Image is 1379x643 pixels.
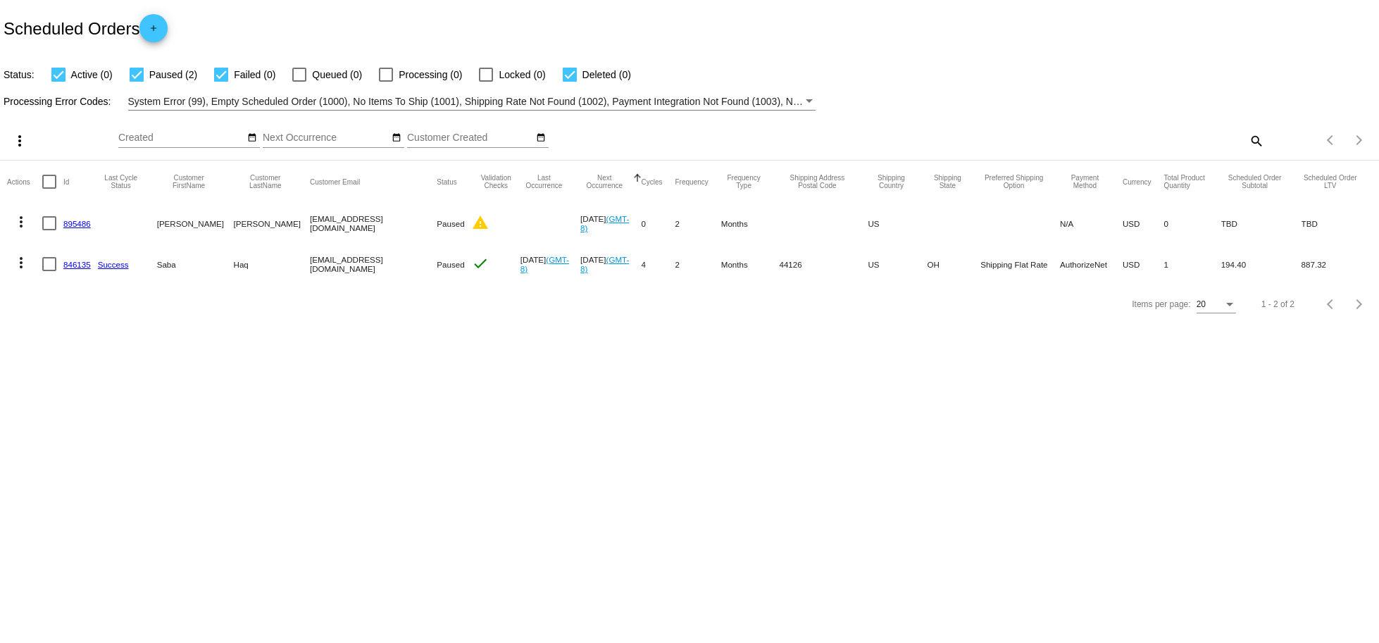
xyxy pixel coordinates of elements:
[1345,126,1373,154] button: Next page
[721,244,780,285] mat-cell: Months
[472,161,520,203] mat-header-cell: Validation Checks
[675,203,721,244] mat-cell: 2
[1197,299,1206,309] span: 20
[1221,244,1302,285] mat-cell: 194.40
[520,255,569,273] a: (GMT-8)
[310,177,360,186] button: Change sorting for CustomerEmail
[1302,174,1359,189] button: Change sorting for LifetimeValue
[437,219,464,228] span: Paused
[980,174,1047,189] button: Change sorting for PreferredShippingOption
[263,132,389,144] input: Next Occurrence
[520,244,580,285] mat-cell: [DATE]
[392,132,401,144] mat-icon: date_range
[1123,203,1164,244] mat-cell: USD
[157,244,234,285] mat-cell: Saba
[779,244,868,285] mat-cell: 44126
[928,244,981,285] mat-cell: OH
[1163,203,1221,244] mat-cell: 0
[580,255,629,273] a: (GMT-8)
[675,244,721,285] mat-cell: 2
[1302,244,1372,285] mat-cell: 887.32
[1221,174,1289,189] button: Change sorting for Subtotal
[642,244,675,285] mat-cell: 4
[13,213,30,230] mat-icon: more_vert
[1123,244,1164,285] mat-cell: USD
[7,161,42,203] mat-header-cell: Actions
[11,132,28,149] mat-icon: more_vert
[234,66,275,83] span: Failed (0)
[407,132,534,144] input: Customer Created
[1317,126,1345,154] button: Previous page
[1197,300,1236,310] mat-select: Items per page:
[1123,177,1152,186] button: Change sorting for CurrencyIso
[1060,203,1123,244] mat-cell: N/A
[4,96,111,107] span: Processing Error Codes:
[1247,130,1264,151] mat-icon: search
[1163,161,1221,203] mat-header-cell: Total Product Quantity
[721,174,767,189] button: Change sorting for FrequencyType
[310,244,437,285] mat-cell: [EMAIL_ADDRESS][DOMAIN_NAME]
[399,66,462,83] span: Processing (0)
[1163,244,1221,285] mat-cell: 1
[868,244,927,285] mat-cell: US
[868,203,927,244] mat-cell: US
[128,93,816,111] mat-select: Filter by Processing Error Codes
[1345,290,1373,318] button: Next page
[63,219,91,228] a: 895486
[580,214,629,232] a: (GMT-8)
[580,244,641,285] mat-cell: [DATE]
[980,244,1060,285] mat-cell: Shipping Flat Rate
[868,174,914,189] button: Change sorting for ShippingCountry
[1221,203,1302,244] mat-cell: TBD
[779,174,855,189] button: Change sorting for ShippingPostcode
[1261,299,1294,309] div: 1 - 2 of 2
[1302,203,1372,244] mat-cell: TBD
[13,254,30,271] mat-icon: more_vert
[247,132,257,144] mat-icon: date_range
[149,66,197,83] span: Paused (2)
[234,244,310,285] mat-cell: Haq
[310,203,437,244] mat-cell: [EMAIL_ADDRESS][DOMAIN_NAME]
[472,255,489,272] mat-icon: check
[4,14,168,42] h2: Scheduled Orders
[580,174,628,189] button: Change sorting for NextOccurrenceUtc
[1317,290,1345,318] button: Previous page
[642,203,675,244] mat-cell: 0
[1060,244,1123,285] mat-cell: AuthorizeNet
[437,177,456,186] button: Change sorting for Status
[63,177,69,186] button: Change sorting for Id
[157,174,221,189] button: Change sorting for CustomerFirstName
[4,69,35,80] span: Status:
[580,203,641,244] mat-cell: [DATE]
[499,66,545,83] span: Locked (0)
[312,66,362,83] span: Queued (0)
[472,214,489,231] mat-icon: warning
[234,174,297,189] button: Change sorting for CustomerLastName
[721,203,780,244] mat-cell: Months
[520,174,568,189] button: Change sorting for LastOccurrenceUtc
[928,174,968,189] button: Change sorting for ShippingState
[675,177,709,186] button: Change sorting for Frequency
[118,132,245,144] input: Created
[157,203,234,244] mat-cell: [PERSON_NAME]
[536,132,546,144] mat-icon: date_range
[1132,299,1190,309] div: Items per page:
[145,23,162,40] mat-icon: add
[234,203,310,244] mat-cell: [PERSON_NAME]
[71,66,113,83] span: Active (0)
[582,66,631,83] span: Deleted (0)
[642,177,663,186] button: Change sorting for Cycles
[63,260,91,269] a: 846135
[98,174,144,189] button: Change sorting for LastProcessingCycleId
[1060,174,1110,189] button: Change sorting for PaymentMethod.Type
[437,260,464,269] span: Paused
[98,260,129,269] a: Success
